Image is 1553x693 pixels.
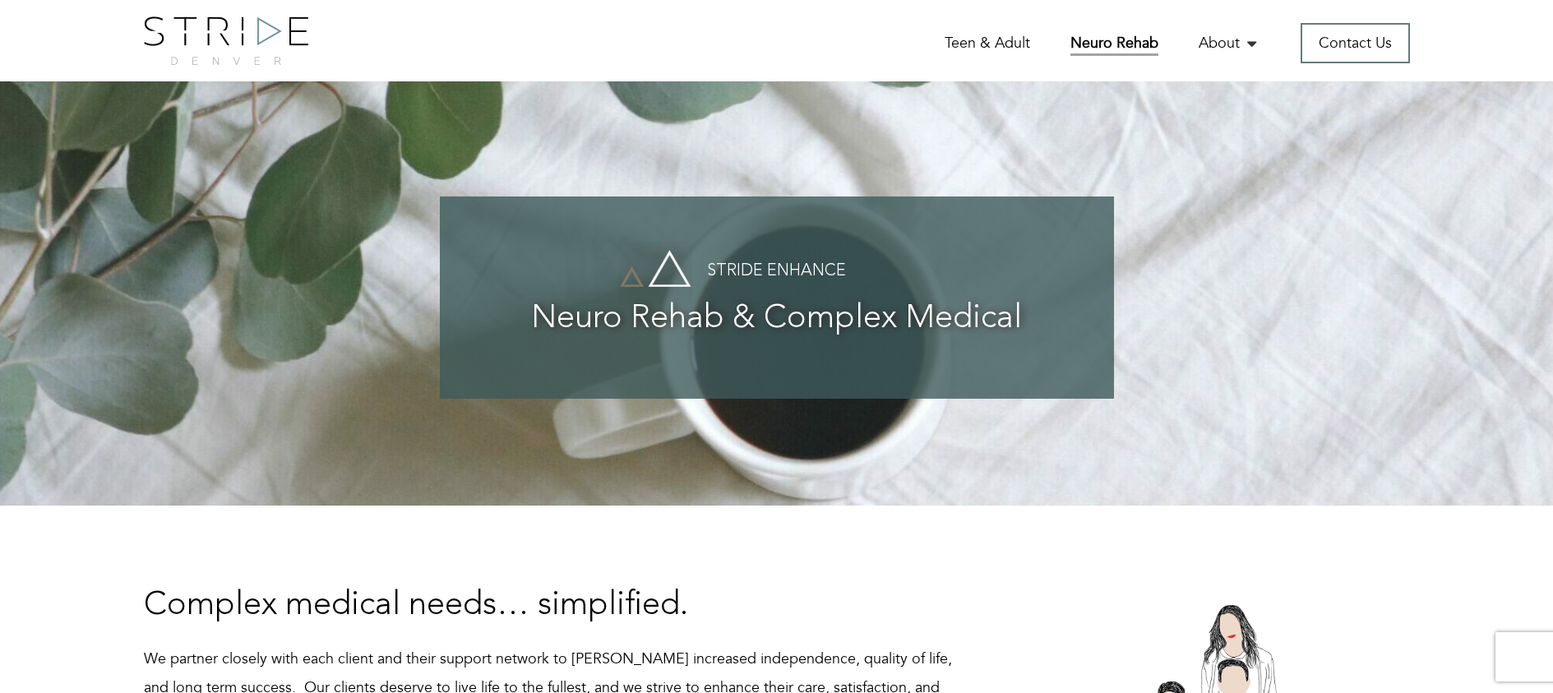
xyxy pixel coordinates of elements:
[473,262,1081,280] h4: Stride Enhance
[473,301,1081,337] h3: Neuro Rehab & Complex Medical
[945,33,1030,53] a: Teen & Adult
[144,588,980,624] h3: Complex medical needs… simplified.
[144,16,308,65] img: logo.png
[1301,23,1410,63] a: Contact Us
[1070,33,1158,56] a: Neuro Rehab
[1199,33,1260,53] a: About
